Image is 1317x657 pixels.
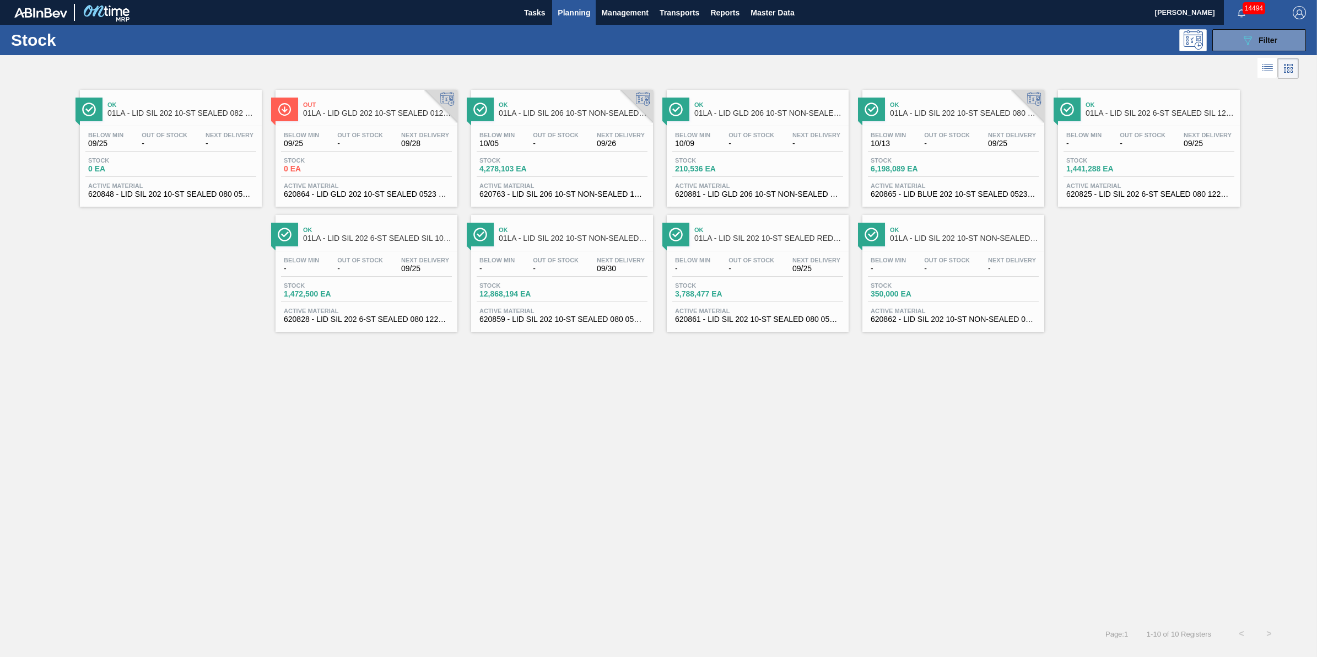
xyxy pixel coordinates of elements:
[284,190,449,198] span: 620864 - LID GLD 202 10-ST SEALED 0523 GLD MCC 06
[924,132,970,138] span: Out Of Stock
[278,103,292,116] img: Ícone
[675,182,840,189] span: Active Material
[479,190,645,198] span: 620763 - LID SIL 206 10-ST NON-SEALED 1021 SIL 0.
[924,265,970,273] span: -
[710,6,740,19] span: Reports
[792,265,840,273] span: 09/25
[1086,101,1234,108] span: Ok
[284,165,361,173] span: 0 EA
[1120,132,1165,138] span: Out Of Stock
[303,101,452,108] span: Out
[1145,630,1211,638] span: 1 - 10 of 10 Registers
[533,132,579,138] span: Out Of Stock
[792,139,840,148] span: -
[728,257,774,263] span: Out Of Stock
[890,101,1039,108] span: Ok
[1224,5,1259,20] button: Notifications
[303,227,452,233] span: Ok
[1179,29,1207,51] div: Programming: no user selected
[88,132,123,138] span: Below Min
[303,109,452,117] span: 01LA - LID GLD 202 10-ST SEALED 0121 GLD BALL 0
[1105,630,1128,638] span: Page : 1
[675,157,752,164] span: Stock
[751,6,794,19] span: Master Data
[88,139,123,148] span: 09/25
[284,282,361,289] span: Stock
[658,207,854,332] a: ÍconeOk01LA - LID SIL 202 10-ST SEALED RED DIBelow Min-Out Of Stock-Next Delivery09/25Stock3,788,...
[284,132,319,138] span: Below Min
[675,165,752,173] span: 210,536 EA
[675,315,840,324] span: 620861 - LID SIL 202 10-ST SEALED 080 0523 RED DI
[558,6,590,19] span: Planning
[479,165,557,173] span: 4,278,103 EA
[533,265,579,273] span: -
[988,132,1036,138] span: Next Delivery
[865,103,878,116] img: Ícone
[865,228,878,241] img: Ícone
[1184,132,1232,138] span: Next Delivery
[675,282,752,289] span: Stock
[675,265,710,273] span: -
[792,132,840,138] span: Next Delivery
[479,182,645,189] span: Active Material
[890,227,1039,233] span: Ok
[473,228,487,241] img: Ícone
[401,257,449,263] span: Next Delivery
[206,139,253,148] span: -
[1060,103,1074,116] img: Ícone
[1259,36,1277,45] span: Filter
[206,132,253,138] span: Next Delivery
[1066,157,1143,164] span: Stock
[267,82,463,207] a: ÍconeOut01LA - LID GLD 202 10-ST SEALED 0121 GLD BALL 0Below Min09/25Out Of Stock-Next Delivery09...
[675,308,840,314] span: Active Material
[1255,620,1283,648] button: >
[337,132,383,138] span: Out Of Stock
[1278,58,1299,79] div: Card Vision
[82,103,96,116] img: Ícone
[871,265,906,273] span: -
[278,228,292,241] img: Ícone
[871,190,1036,198] span: 620865 - LID BLUE 202 10-ST SEALED 0523 BLU DIE M
[11,34,181,46] h1: Stock
[728,132,774,138] span: Out Of Stock
[522,6,547,19] span: Tasks
[284,257,319,263] span: Below Min
[1050,82,1245,207] a: ÍconeOk01LA - LID SIL 202 6-ST SEALED SIL 1222Below Min-Out Of Stock-Next Delivery09/25Stock1,441...
[88,157,165,164] span: Stock
[871,282,948,289] span: Stock
[479,132,515,138] span: Below Min
[728,139,774,148] span: -
[72,82,267,207] a: ÍconeOk01LA - LID SIL 202 10-ST SEALED 082 0618 MNG 06Below Min09/25Out Of Stock-Next Delivery-St...
[499,101,647,108] span: Ok
[854,82,1050,207] a: ÍconeOk01LA - LID SIL 202 10-ST SEALED 080 0618 ULT 06Below Min10/13Out Of Stock-Next Delivery09/...
[1212,29,1306,51] button: Filter
[284,265,319,273] span: -
[675,290,752,298] span: 3,788,477 EA
[1228,620,1255,648] button: <
[1293,6,1306,19] img: Logout
[284,139,319,148] span: 09/25
[337,139,383,148] span: -
[675,190,840,198] span: 620881 - LID GLD 206 10-ST NON-SEALED 0923 GLD BA
[924,257,970,263] span: Out Of Stock
[597,139,645,148] span: 09/26
[499,234,647,243] span: 01LA - LID SIL 202 10-ST NON-SEALED 088 0824 SI
[871,132,906,138] span: Below Min
[597,132,645,138] span: Next Delivery
[871,182,1036,189] span: Active Material
[1086,109,1234,117] span: 01LA - LID SIL 202 6-ST SEALED SIL 1222
[1243,2,1265,14] span: 14494
[479,157,557,164] span: Stock
[284,308,449,314] span: Active Material
[658,82,854,207] a: ÍconeOk01LA - LID GLD 206 10-ST NON-SEALED 0121 GLD BABelow Min10/09Out Of Stock-Next Delivery-St...
[890,234,1039,243] span: 01LA - LID SIL 202 10-ST NON-SEALED RE
[267,207,463,332] a: ÍconeOk01LA - LID SIL 202 6-ST SEALED SIL 1021Below Min-Out Of Stock-Next Delivery09/25Stock1,472...
[854,207,1050,332] a: ÍconeOk01LA - LID SIL 202 10-ST NON-SEALED REBelow Min-Out Of Stock-Next Delivery-Stock350,000 EA...
[337,265,383,273] span: -
[1184,139,1232,148] span: 09/25
[284,290,361,298] span: 1,472,500 EA
[871,165,948,173] span: 6,198,089 EA
[601,6,649,19] span: Management
[499,227,647,233] span: Ok
[401,132,449,138] span: Next Delivery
